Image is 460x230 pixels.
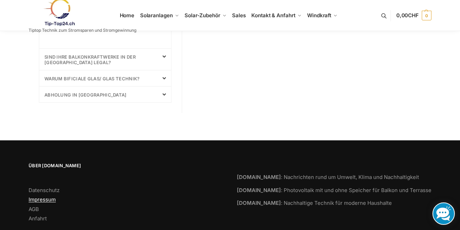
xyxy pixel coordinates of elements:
[39,70,171,86] div: Warum bificiale Glas/ Glas Technik?
[44,54,136,65] a: sind Ihre Balkonkraftwerke in der [GEOGRAPHIC_DATA] Legal?
[29,162,223,169] span: Über [DOMAIN_NAME]
[232,12,246,19] span: Sales
[396,12,419,19] span: 0,00
[140,12,173,19] span: Solaranlagen
[44,76,140,81] a: Warum bificiale Glas/ Glas Technik?
[29,187,60,193] a: Datenschutz
[307,12,331,19] span: Windkraft
[237,187,431,193] a: [DOMAIN_NAME]: Photovoltaik mit und ohne Speicher für Balkon und Terrasse
[29,28,136,32] p: Tiptop Technik zum Stromsparen und Stromgewinnung
[396,5,431,26] a: 0,00CHF 0
[251,12,295,19] span: Kontakt & Anfahrt
[237,174,419,180] a: [DOMAIN_NAME]: Nachrichten rund um Umwelt, Klima und Nachhaltigkeit
[237,200,392,206] a: [DOMAIN_NAME]: Nachhaltige Technik für moderne Haushalte
[237,174,281,180] strong: [DOMAIN_NAME]
[39,87,171,102] div: Abholung in [GEOGRAPHIC_DATA]
[29,206,39,212] a: AGB
[237,187,281,193] strong: [DOMAIN_NAME]
[39,49,171,70] div: sind Ihre Balkonkraftwerke in der [GEOGRAPHIC_DATA] Legal?
[29,215,47,222] a: Anfahrt
[422,11,431,20] span: 0
[29,196,56,203] a: Impressum
[237,200,281,206] strong: [DOMAIN_NAME]
[185,12,220,19] span: Solar-Zubehör
[408,12,419,19] span: CHF
[44,92,127,98] a: Abholung in [GEOGRAPHIC_DATA]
